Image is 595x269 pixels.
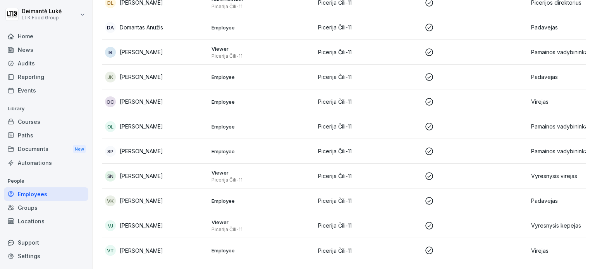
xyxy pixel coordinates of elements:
p: LTK Food Group [22,15,62,21]
a: News [4,43,88,57]
a: Paths [4,129,88,142]
div: Documents [4,142,88,156]
div: OC [105,96,116,107]
p: Picerija Čili-11 [318,73,418,81]
p: Employee [212,148,312,155]
p: [PERSON_NAME] [120,172,163,180]
div: VJ [105,220,116,231]
p: Deimantė Lukė [22,8,62,15]
p: Employee [212,197,312,204]
a: Reporting [4,70,88,84]
p: [PERSON_NAME] [120,48,163,56]
a: Courses [4,115,88,129]
p: [PERSON_NAME] [120,73,163,81]
a: Audits [4,57,88,70]
p: Employee [212,123,312,130]
p: Picerija Čili-11 [318,197,418,205]
p: Domantas Anužis [120,23,163,31]
p: Employee [212,24,312,31]
p: Viewer [212,169,312,176]
p: Picerija Čili-11 [318,147,418,155]
p: Picerija Čili-11 [318,221,418,230]
p: Picerija Čili-11 [318,23,418,31]
a: Automations [4,156,88,170]
a: DocumentsNew [4,142,88,156]
p: Viewer [212,219,312,226]
a: Groups [4,201,88,214]
p: [PERSON_NAME] [120,98,163,106]
p: [PERSON_NAME] [120,221,163,230]
p: Picerija Čili-11 [318,98,418,106]
p: Picerija Čili-11 [212,53,312,59]
p: [PERSON_NAME] [120,197,163,205]
div: DA [105,22,116,33]
p: Viewer [212,45,312,52]
p: [PERSON_NAME] [120,247,163,255]
a: Settings [4,249,88,263]
p: Picerija Čili-11 [212,177,312,183]
div: Support [4,236,88,249]
a: Events [4,84,88,97]
p: Library [4,103,88,115]
p: [PERSON_NAME] [120,122,163,130]
p: Picerija Čili-11 [318,247,418,255]
p: [PERSON_NAME] [120,147,163,155]
div: SP [105,146,116,157]
p: Picerija Čili-11 [318,122,418,130]
p: Employee [212,98,312,105]
div: OL [105,121,116,132]
a: Locations [4,214,88,228]
p: Picerija Čili-11 [318,172,418,180]
div: IB [105,47,116,58]
div: SN [105,171,116,182]
p: Picerija Čili-11 [212,3,312,10]
div: VK [105,195,116,206]
p: Employee [212,247,312,254]
p: Picerija Čili-11 [318,48,418,56]
p: Employee [212,74,312,81]
div: JK [105,72,116,82]
div: VT [105,245,116,256]
div: New [73,145,86,154]
a: Employees [4,187,88,201]
a: Home [4,29,88,43]
p: Picerija Čili-11 [212,226,312,233]
p: People [4,175,88,187]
